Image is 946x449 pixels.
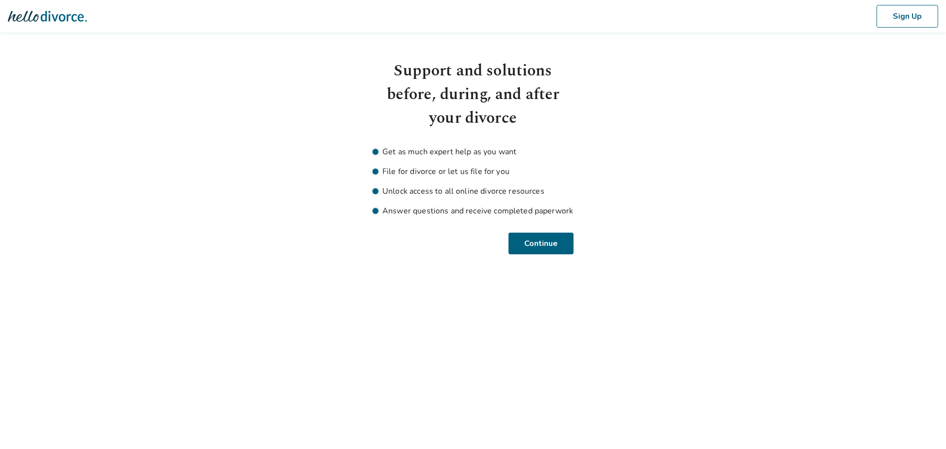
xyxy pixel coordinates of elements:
img: Hello Divorce Logo [8,6,87,26]
li: Unlock access to all online divorce resources [372,185,574,197]
li: Get as much expert help as you want [372,146,574,158]
button: Sign Up [877,5,938,28]
li: Answer questions and receive completed paperwork [372,205,574,217]
li: File for divorce or let us file for you [372,166,574,177]
button: Continue [510,233,574,254]
h1: Support and solutions before, during, and after your divorce [372,59,574,130]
